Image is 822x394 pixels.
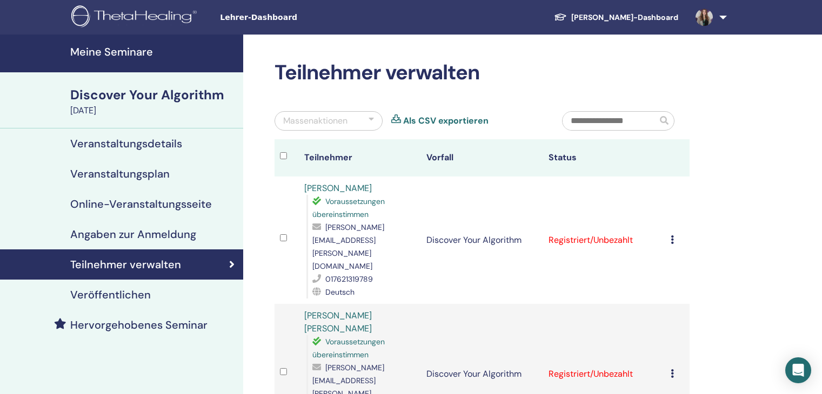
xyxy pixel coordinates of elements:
[421,176,543,304] td: Discover Your Algorithm
[312,222,384,271] span: [PERSON_NAME][EMAIL_ADDRESS][PERSON_NAME][DOMAIN_NAME]
[421,139,543,176] th: Vorfall
[70,318,208,331] h4: Hervorgehobenes Seminar
[70,258,181,271] h4: Teilnehmer verwalten
[403,114,489,127] a: Als CSV exportieren
[304,310,372,334] a: [PERSON_NAME] [PERSON_NAME]
[70,45,237,58] h4: Meine Seminare
[312,196,385,219] span: Voraussetzungen übereinstimmen
[299,139,421,176] th: Teilnehmer
[304,182,372,194] a: [PERSON_NAME]
[70,86,237,104] div: Discover Your Algorithm
[70,198,212,210] h4: Online-Veranstaltungsseite
[696,9,713,26] img: default.jpg
[785,357,811,383] div: Open Intercom Messenger
[325,274,373,284] span: 017621319789
[71,5,201,30] img: logo.png
[70,167,170,180] h4: Veranstaltungsplan
[554,12,567,22] img: graduation-cap-white.svg
[545,8,687,28] a: [PERSON_NAME]-Dashboard
[543,139,665,176] th: Status
[325,287,355,297] span: Deutsch
[70,104,237,117] div: [DATE]
[220,12,382,23] span: Lehrer-Dashboard
[312,337,385,359] span: Voraussetzungen übereinstimmen
[275,60,690,85] h2: Teilnehmer verwalten
[70,228,196,241] h4: Angaben zur Anmeldung
[283,114,347,127] div: Massenaktionen
[70,137,182,150] h4: Veranstaltungsdetails
[70,288,151,301] h4: Veröffentlichen
[64,86,243,117] a: Discover Your Algorithm[DATE]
